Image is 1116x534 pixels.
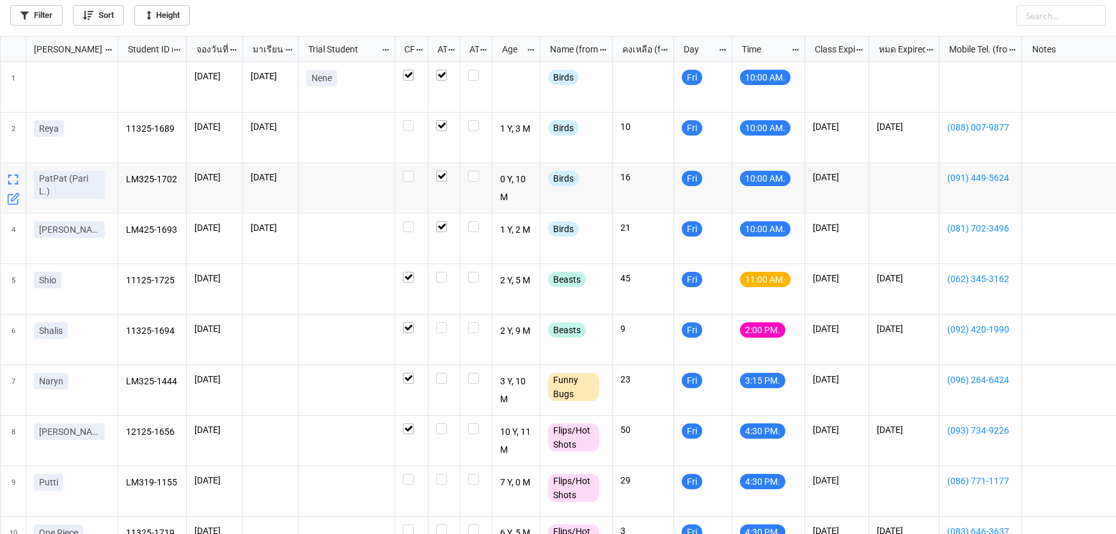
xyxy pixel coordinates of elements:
[12,315,15,365] span: 6
[620,272,666,285] p: 45
[126,221,179,239] p: LM425-1693
[813,373,861,386] p: [DATE]
[620,373,666,386] p: 23
[620,474,666,487] p: 29
[740,322,785,338] div: 2:00 PM.
[682,221,702,237] div: Fri
[740,70,790,85] div: 10:00 AM.
[251,221,290,234] p: [DATE]
[194,171,235,184] p: [DATE]
[12,62,15,112] span: 1
[12,264,15,314] span: 5
[548,221,579,237] div: Birds
[548,322,586,338] div: Beasts
[740,373,785,388] div: 3:15 PM.
[397,42,415,56] div: CF
[620,171,666,184] p: 16
[947,221,1014,235] a: (081) 702-3496
[39,223,100,236] p: [PERSON_NAME]
[251,120,290,133] p: [DATE]
[120,42,173,56] div: Student ID (from [PERSON_NAME] Name)
[947,120,1014,134] a: (088) 007-9877
[500,322,533,340] p: 2 Y, 9 M
[26,42,104,56] div: [PERSON_NAME] Name
[126,120,179,138] p: 11325-1689
[39,375,63,388] p: Naryn
[194,373,235,386] p: [DATE]
[126,474,179,492] p: LM319-1155
[947,322,1014,336] a: (092) 420-1990
[500,423,533,458] p: 10 Y, 11 M
[73,5,124,26] a: Sort
[251,171,290,184] p: [DATE]
[194,423,235,436] p: [DATE]
[813,322,861,335] p: [DATE]
[682,120,702,136] div: Fri
[126,171,179,189] p: LM325-1702
[12,214,15,263] span: 4
[740,474,785,489] div: 4:30 PM.
[877,272,931,285] p: [DATE]
[548,120,579,136] div: Birds
[947,373,1014,387] a: (096) 264-6424
[10,5,63,26] a: Filter
[430,42,448,56] div: ATT
[500,272,533,290] p: 2 Y, 5 M
[620,120,666,133] p: 10
[39,425,100,438] p: [PERSON_NAME]
[620,221,666,234] p: 21
[548,474,599,502] div: Flips/Hot Shots
[620,322,666,335] p: 9
[740,423,785,439] div: 4:30 PM.
[39,324,63,337] p: Shalis
[39,172,100,198] p: PatPat (Pari L.)
[12,466,15,516] span: 9
[494,42,527,56] div: Age
[548,272,586,287] div: Beasts
[947,474,1014,488] a: (086) 771-1177
[947,171,1014,185] a: (091) 449-5624
[947,272,1014,286] a: (062) 345-3162
[947,423,1014,437] a: (093) 734-9226
[194,272,235,285] p: [DATE]
[1016,5,1106,26] input: Search...
[500,120,533,138] p: 1 Y, 3 M
[548,423,599,452] div: Flips/Hot Shots
[740,272,790,287] div: 11:00 AM.
[548,171,579,186] div: Birds
[462,42,480,56] div: ATK
[134,5,190,26] a: Height
[871,42,925,56] div: หมด Expired date (from [PERSON_NAME] Name)
[682,171,702,186] div: Fri
[194,70,235,82] p: [DATE]
[194,120,235,133] p: [DATE]
[126,322,179,340] p: 11325-1694
[1,36,118,62] div: grid
[813,272,861,285] p: [DATE]
[542,42,599,56] div: Name (from Class)
[12,113,15,162] span: 2
[12,365,15,415] span: 7
[813,423,861,436] p: [DATE]
[194,474,235,487] p: [DATE]
[301,42,381,56] div: Trial Student
[39,476,58,489] p: Putti
[813,120,861,133] p: [DATE]
[39,122,59,135] p: Reya
[548,373,599,401] div: Funny Bugs
[500,171,533,205] p: 0 Y, 10 M
[251,70,290,82] p: [DATE]
[620,423,666,436] p: 50
[877,322,931,335] p: [DATE]
[682,322,702,338] div: Fri
[813,221,861,234] p: [DATE]
[194,322,235,335] p: [DATE]
[813,171,861,184] p: [DATE]
[311,72,332,84] p: Nene
[682,70,702,85] div: Fri
[126,373,179,391] p: LM325-1444
[682,474,702,489] div: Fri
[126,272,179,290] p: 11125-1725
[740,120,790,136] div: 10:00 AM.
[740,171,790,186] div: 10:00 AM.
